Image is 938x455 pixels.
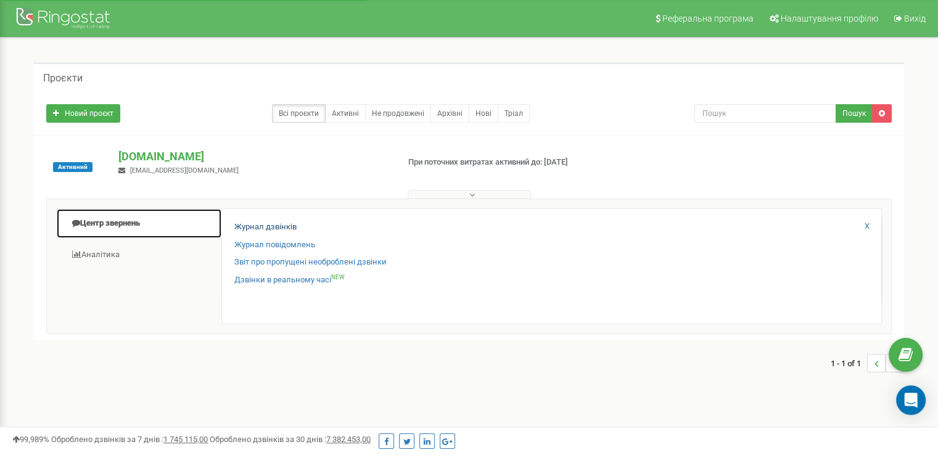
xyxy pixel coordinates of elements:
span: Оброблено дзвінків за 7 днів : [51,435,208,444]
p: [DOMAIN_NAME] [118,149,388,165]
div: Open Intercom Messenger [896,385,926,415]
span: Реферальна програма [662,14,754,23]
p: При поточних витратах активний до: [DATE] [408,157,606,168]
span: 1 - 1 of 1 [831,354,867,372]
span: [EMAIL_ADDRESS][DOMAIN_NAME] [130,166,239,174]
nav: ... [831,342,904,385]
input: Пошук [694,104,836,123]
a: Дзвінки в реальному часіNEW [234,274,345,286]
button: Пошук [836,104,873,123]
u: 1 745 115,00 [163,435,208,444]
a: Центр звернень [56,208,222,239]
a: Всі проєкти [272,104,326,123]
a: Архівні [430,104,469,123]
a: X [865,221,870,232]
u: 7 382 453,00 [326,435,371,444]
a: Аналiтика [56,240,222,270]
a: Активні [325,104,366,123]
a: Тріал [498,104,530,123]
a: Звіт про пропущені необроблені дзвінки [234,256,387,268]
h5: Проєкти [43,73,83,84]
a: Журнал повідомлень [234,239,315,251]
a: Журнал дзвінків [234,221,297,233]
span: Налаштування профілю [781,14,878,23]
a: Не продовжені [365,104,431,123]
span: Оброблено дзвінків за 30 днів : [210,435,371,444]
a: Нові [469,104,498,123]
sup: NEW [331,274,345,281]
a: Новий проєкт [46,104,120,123]
span: Вихід [904,14,926,23]
span: 99,989% [12,435,49,444]
span: Активний [53,162,93,172]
